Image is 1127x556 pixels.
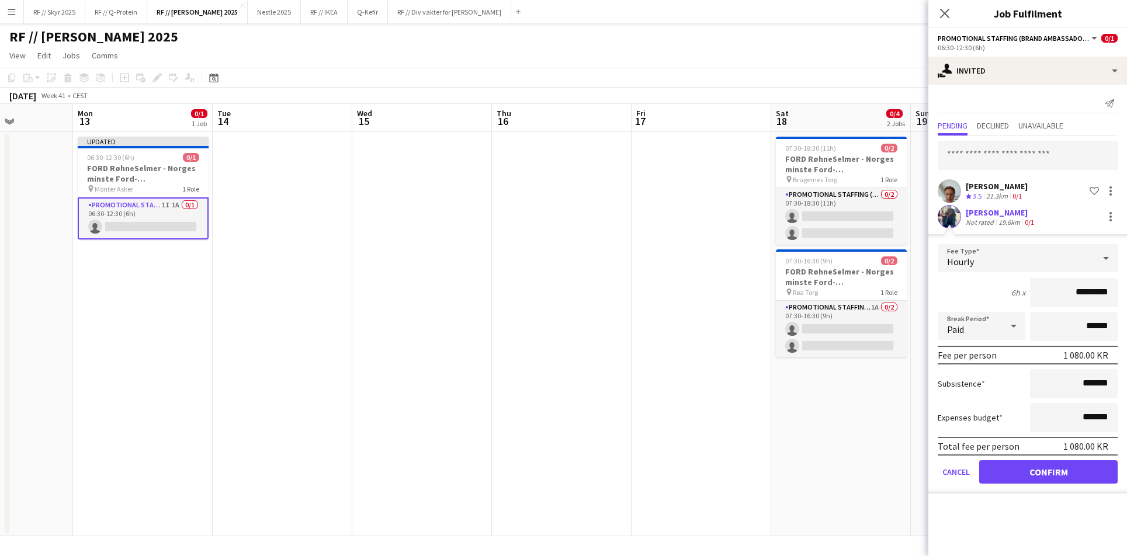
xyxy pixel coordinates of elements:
[887,119,905,128] div: 2 Jobs
[966,218,996,227] div: Not rated
[348,1,388,23] button: Q-Kefir
[793,175,837,184] span: Bragernes Torg
[1063,440,1108,452] div: 1 080.00 KR
[1011,287,1025,298] div: 6h x
[192,119,207,128] div: 1 Job
[880,175,897,184] span: 1 Role
[938,34,1090,43] span: Promotional Staffing (Brand Ambassadors)
[216,114,231,128] span: 14
[886,109,903,118] span: 0/4
[78,197,209,239] app-card-role: Promotional Staffing (Brand Ambassadors)1I1A0/106:30-12:30 (6h)
[977,121,1009,130] span: Declined
[72,91,88,100] div: CEST
[9,50,26,61] span: View
[78,108,93,119] span: Mon
[966,207,1036,218] div: [PERSON_NAME]
[37,50,51,61] span: Edit
[938,440,1019,452] div: Total fee per person
[938,460,975,484] button: Cancel
[9,28,178,46] h1: RF // [PERSON_NAME] 2025
[793,288,818,297] span: Røa Torg
[776,108,789,119] span: Sat
[39,91,68,100] span: Week 41
[1025,218,1034,227] app-skills-label: 0/1
[1101,34,1118,43] span: 0/1
[776,266,907,287] h3: FORD RøhneSelmer - Norges minste Ford-forhandlerkontor
[880,288,897,297] span: 1 Role
[1012,192,1022,200] app-skills-label: 0/1
[979,460,1118,484] button: Confirm
[95,185,133,193] span: Monter Asker
[928,57,1127,85] div: Invited
[881,144,897,152] span: 0/2
[92,50,118,61] span: Comms
[938,378,985,389] label: Subsistence
[301,1,348,23] button: RF // IKEA
[947,324,964,335] span: Paid
[183,153,199,162] span: 0/1
[947,256,974,267] span: Hourly
[87,153,134,162] span: 06:30-12:30 (6h)
[33,48,56,63] a: Edit
[634,114,646,128] span: 17
[24,1,85,23] button: RF // Skyr 2025
[776,301,907,357] app-card-role: Promotional Staffing (Brand Ambassadors)1A0/207:30-16:30 (9h)
[85,1,147,23] button: RF // Q-Protein
[388,1,511,23] button: RF // Div vakter for [PERSON_NAME]
[78,137,209,146] div: Updated
[928,6,1127,21] h3: Job Fulfilment
[9,90,36,102] div: [DATE]
[776,188,907,245] app-card-role: Promotional Staffing (Brand Ambassadors)0/207:30-18:30 (11h)
[914,114,930,128] span: 19
[973,192,982,200] span: 3.5
[147,1,248,23] button: RF // [PERSON_NAME] 2025
[495,114,511,128] span: 16
[636,108,646,119] span: Fri
[78,163,209,184] h3: FORD RøhneSelmer - Norges minste Ford-forhandlerkontor
[182,185,199,193] span: 1 Role
[881,256,897,265] span: 0/2
[63,50,80,61] span: Jobs
[1018,121,1063,130] span: Unavailable
[938,43,1118,52] div: 06:30-12:30 (6h)
[776,249,907,357] app-job-card: 07:30-16:30 (9h)0/2FORD RøhneSelmer - Norges minste Ford-forhandlerkontor Røa Torg1 RolePromotion...
[58,48,85,63] a: Jobs
[966,181,1028,192] div: [PERSON_NAME]
[191,109,207,118] span: 0/1
[776,154,907,175] h3: FORD RøhneSelmer - Norges minste Ford-forhandlerkontor
[916,108,930,119] span: Sun
[938,349,997,361] div: Fee per person
[1063,349,1108,361] div: 1 080.00 KR
[87,48,123,63] a: Comms
[355,114,372,128] span: 15
[497,108,511,119] span: Thu
[248,1,301,23] button: Nestle 2025
[5,48,30,63] a: View
[938,412,1003,423] label: Expenses budget
[78,137,209,239] app-job-card: Updated06:30-12:30 (6h)0/1FORD RøhneSelmer - Norges minste Ford-forhandlerkontor Monter Asker1 Ro...
[774,114,789,128] span: 18
[76,114,93,128] span: 13
[785,144,836,152] span: 07:30-18:30 (11h)
[996,218,1022,227] div: 19.6km
[984,192,1010,201] div: 21.3km
[785,256,833,265] span: 07:30-16:30 (9h)
[776,137,907,245] app-job-card: 07:30-18:30 (11h)0/2FORD RøhneSelmer - Norges minste Ford-forhandlerkontor Bragernes Torg1 RolePr...
[357,108,372,119] span: Wed
[938,34,1099,43] button: Promotional Staffing (Brand Ambassadors)
[217,108,231,119] span: Tue
[938,121,968,130] span: Pending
